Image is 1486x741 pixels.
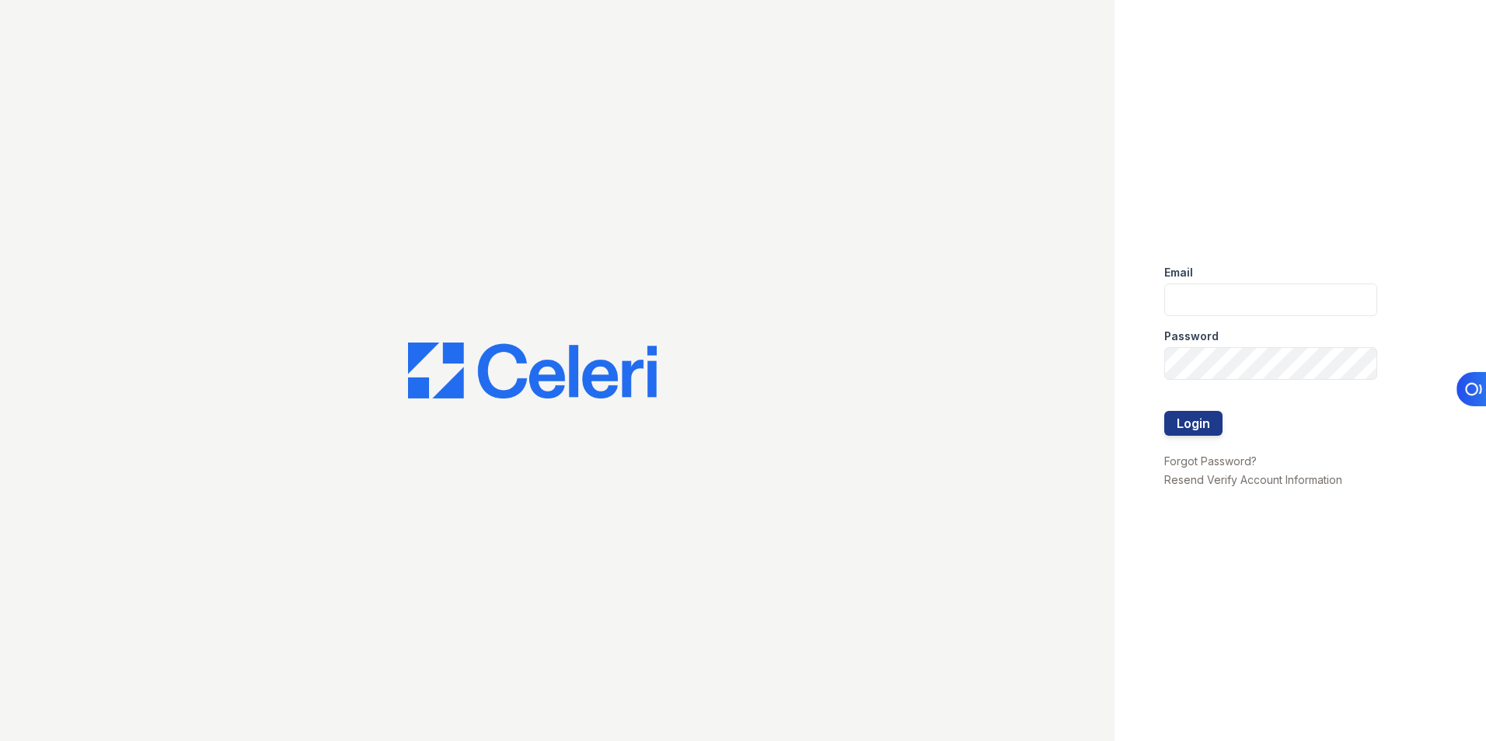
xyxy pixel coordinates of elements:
[1164,454,1257,468] a: Forgot Password?
[1164,411,1223,436] button: Login
[1164,473,1342,486] a: Resend Verify Account Information
[1164,265,1193,280] label: Email
[1164,329,1219,344] label: Password
[408,343,657,398] img: CE_Logo_Blue-a8612792a0a2168367f1c8372b55b34899dd931a85d93a1a3d3e32e68fde9ad4.png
